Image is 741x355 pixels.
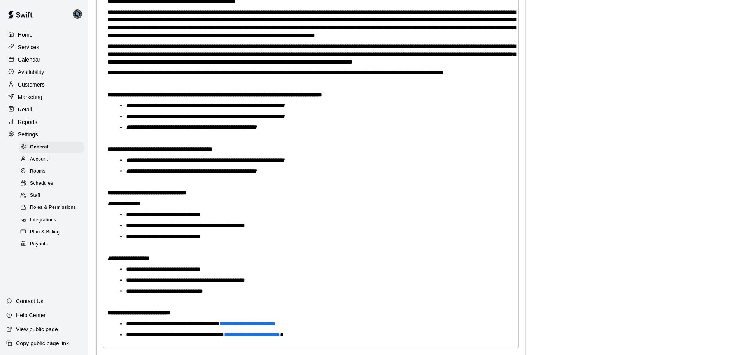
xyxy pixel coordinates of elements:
[16,325,58,333] p: View public page
[19,178,88,190] a: Schedules
[19,166,84,177] div: Rooms
[16,297,44,305] p: Contact Us
[6,29,81,41] a: Home
[30,180,53,187] span: Schedules
[18,131,38,138] p: Settings
[6,91,81,103] a: Marketing
[18,31,33,39] p: Home
[19,214,88,226] a: Integrations
[30,168,46,175] span: Rooms
[19,153,88,165] a: Account
[19,226,88,238] a: Plan & Billing
[30,204,76,212] span: Roles & Permissions
[6,129,81,140] a: Settings
[18,118,37,126] p: Reports
[30,240,48,248] span: Payouts
[6,54,81,65] a: Calendar
[6,116,81,128] a: Reports
[30,216,56,224] span: Integrations
[73,9,82,19] img: Danny Lake
[18,56,40,64] p: Calendar
[19,142,84,153] div: General
[19,238,88,250] a: Payouts
[19,202,84,213] div: Roles & Permissions
[19,215,84,226] div: Integrations
[19,239,84,250] div: Payouts
[19,202,88,214] a: Roles & Permissions
[6,104,81,115] a: Retail
[18,81,45,88] p: Customers
[6,66,81,78] a: Availability
[18,106,32,113] p: Retail
[18,68,44,76] p: Availability
[19,190,84,201] div: Staff
[71,6,88,22] div: Danny Lake
[6,79,81,90] a: Customers
[16,339,69,347] p: Copy public page link
[30,228,60,236] span: Plan & Billing
[19,227,84,238] div: Plan & Billing
[6,41,81,53] a: Services
[30,192,40,200] span: Staff
[30,155,48,163] span: Account
[18,93,42,101] p: Marketing
[19,178,84,189] div: Schedules
[19,190,88,202] a: Staff
[19,141,88,153] a: General
[19,166,88,178] a: Rooms
[16,311,46,319] p: Help Center
[30,143,49,151] span: General
[18,43,39,51] p: Services
[19,154,84,165] div: Account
